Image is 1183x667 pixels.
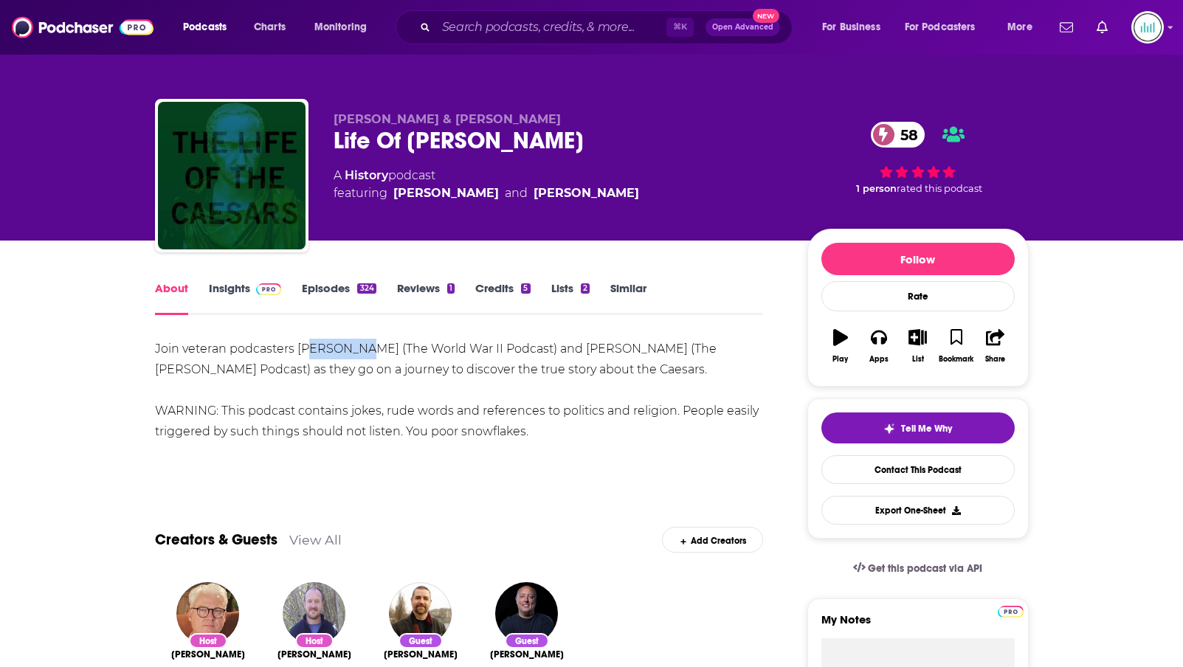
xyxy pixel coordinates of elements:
a: Gary Arndt [490,649,564,660]
button: Bookmark [937,319,976,373]
a: Episodes324 [302,281,376,315]
img: tell me why sparkle [883,423,895,435]
button: Play [821,319,860,373]
a: History [345,168,388,182]
label: My Notes [821,612,1015,638]
a: Credits5 [475,281,530,315]
div: Add Creators [662,527,763,553]
span: ⌘ K [666,18,694,37]
button: open menu [895,15,997,39]
span: Charts [254,17,286,38]
span: For Podcasters [905,17,976,38]
img: Cameron Reilly [176,582,239,645]
input: Search podcasts, credits, & more... [436,15,666,39]
button: open menu [812,15,899,39]
span: Monitoring [314,17,367,38]
img: Podchaser Pro [998,606,1024,618]
span: [PERSON_NAME] [384,649,458,660]
div: Guest [505,633,549,649]
button: Open AdvancedNew [706,18,780,36]
a: InsightsPodchaser Pro [209,281,282,315]
div: A podcast [334,167,639,202]
span: Tell Me Why [901,423,952,435]
div: 2 [581,283,590,294]
button: Show profile menu [1131,11,1164,44]
span: [PERSON_NAME] [490,649,564,660]
span: For Business [822,17,880,38]
div: Share [985,355,1005,364]
span: rated this podcast [897,183,982,194]
a: Creators & Guests [155,531,277,549]
a: 58 [871,122,925,148]
a: Get this podcast via API [841,550,995,587]
button: open menu [997,15,1051,39]
div: List [912,355,924,364]
div: 58 1 personrated this podcast [807,112,1029,204]
a: About [155,281,188,315]
a: Show notifications dropdown [1091,15,1114,40]
div: 1 [447,283,455,294]
a: View All [289,532,342,547]
span: [PERSON_NAME] [277,649,351,660]
span: and [505,184,528,202]
button: Share [976,319,1014,373]
div: 324 [357,283,376,294]
a: Charts [244,15,294,39]
a: Show notifications dropdown [1054,15,1079,40]
span: New [753,9,779,23]
span: featuring [334,184,639,202]
a: Reviews1 [397,281,455,315]
a: Lists2 [551,281,590,315]
img: Podchaser Pro [256,283,282,295]
button: open menu [304,15,386,39]
button: open menu [173,15,246,39]
a: Mike Duncan [384,649,458,660]
a: Cameron Reilly [171,649,245,660]
div: Guest [399,633,443,649]
span: [PERSON_NAME] [171,649,245,660]
div: Search podcasts, credits, & more... [410,10,807,44]
span: More [1007,17,1032,38]
a: Similar [610,281,646,315]
img: User Profile [1131,11,1164,44]
div: 5 [521,283,530,294]
div: Rate [821,281,1015,311]
div: Apps [869,355,889,364]
a: Contact This Podcast [821,455,1015,484]
button: Export One-Sheet [821,496,1015,525]
button: List [898,319,937,373]
span: [PERSON_NAME] & [PERSON_NAME] [334,112,561,126]
div: Host [189,633,227,649]
img: Ray Harris Jr [283,582,345,645]
span: 58 [886,122,925,148]
button: Follow [821,243,1015,275]
button: tell me why sparkleTell Me Why [821,412,1015,443]
span: 1 person [856,183,897,194]
a: Ray Harris Jr [534,184,639,202]
span: Logged in as podglomerate [1131,11,1164,44]
span: Open Advanced [712,24,773,31]
div: Play [832,355,848,364]
a: Ray Harris Jr [277,649,351,660]
div: Join veteran podcasters [PERSON_NAME] (The World War II Podcast) and [PERSON_NAME] (The [PERSON_N... [155,339,764,442]
img: Gary Arndt [495,582,558,645]
img: Mike Duncan [389,582,452,645]
a: Cameron Reilly [393,184,499,202]
a: Pro website [998,604,1024,618]
span: Podcasts [183,17,227,38]
span: Get this podcast via API [868,562,982,575]
div: Bookmark [939,355,973,364]
div: Host [295,633,334,649]
img: Podchaser - Follow, Share and Rate Podcasts [12,13,154,41]
img: Life Of Caesar [158,102,306,249]
button: Apps [860,319,898,373]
